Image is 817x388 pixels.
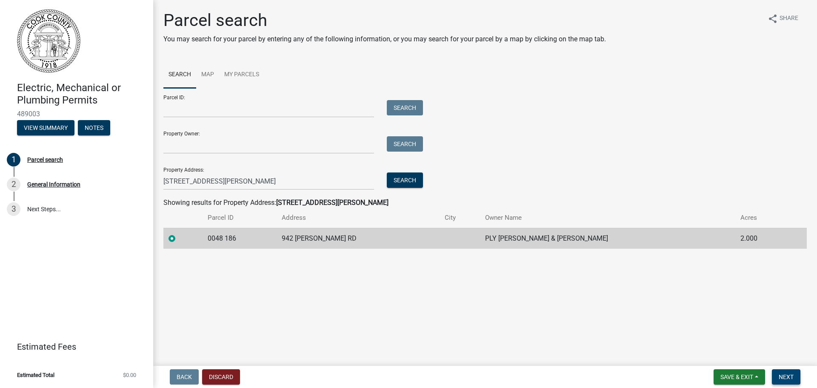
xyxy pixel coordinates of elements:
[163,61,196,89] a: Search
[196,61,219,89] a: Map
[440,208,480,228] th: City
[772,369,800,385] button: Next
[78,120,110,135] button: Notes
[163,34,606,44] p: You may search for your parcel by entering any of the following information, or you may search fo...
[123,372,136,378] span: $0.00
[202,369,240,385] button: Discard
[7,202,20,216] div: 3
[7,178,20,191] div: 2
[163,10,606,31] h1: Parcel search
[163,198,807,208] div: Showing results for Property Address:
[735,208,787,228] th: Acres
[735,228,787,249] td: 2.000
[219,61,264,89] a: My Parcels
[761,10,805,27] button: shareShare
[17,9,80,73] img: Cook County, Georgia
[177,374,192,380] span: Back
[714,369,765,385] button: Save & Exit
[170,369,199,385] button: Back
[27,157,63,163] div: Parcel search
[17,372,54,378] span: Estimated Total
[27,181,80,187] div: General Information
[277,228,440,249] td: 942 [PERSON_NAME] RD
[768,14,778,24] i: share
[203,228,277,249] td: 0048 186
[720,374,753,380] span: Save & Exit
[7,338,140,355] a: Estimated Fees
[387,100,423,115] button: Search
[276,198,389,207] strong: [STREET_ADDRESS][PERSON_NAME]
[17,110,136,118] span: 489003
[387,172,423,188] button: Search
[779,374,794,380] span: Next
[17,125,74,132] wm-modal-confirm: Summary
[17,82,146,106] h4: Electric, Mechanical or Plumbing Permits
[277,208,440,228] th: Address
[17,120,74,135] button: View Summary
[480,208,735,228] th: Owner Name
[7,153,20,167] div: 1
[780,14,798,24] span: Share
[387,136,423,152] button: Search
[78,125,110,132] wm-modal-confirm: Notes
[203,208,277,228] th: Parcel ID
[480,228,735,249] td: PLY [PERSON_NAME] & [PERSON_NAME]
